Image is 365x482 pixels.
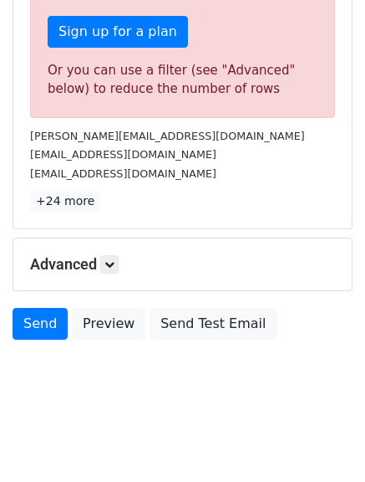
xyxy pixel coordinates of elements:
[30,130,305,142] small: [PERSON_NAME][EMAIL_ADDRESS][DOMAIN_NAME]
[30,148,216,161] small: [EMAIL_ADDRESS][DOMAIN_NAME]
[30,191,100,212] a: +24 more
[30,255,335,274] h5: Advanced
[72,308,145,340] a: Preview
[281,402,365,482] iframe: Chat Widget
[30,167,216,180] small: [EMAIL_ADDRESS][DOMAIN_NAME]
[48,61,317,99] div: Or you can use a filter (see "Advanced" below) to reduce the number of rows
[13,308,68,340] a: Send
[48,16,188,48] a: Sign up for a plan
[150,308,276,340] a: Send Test Email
